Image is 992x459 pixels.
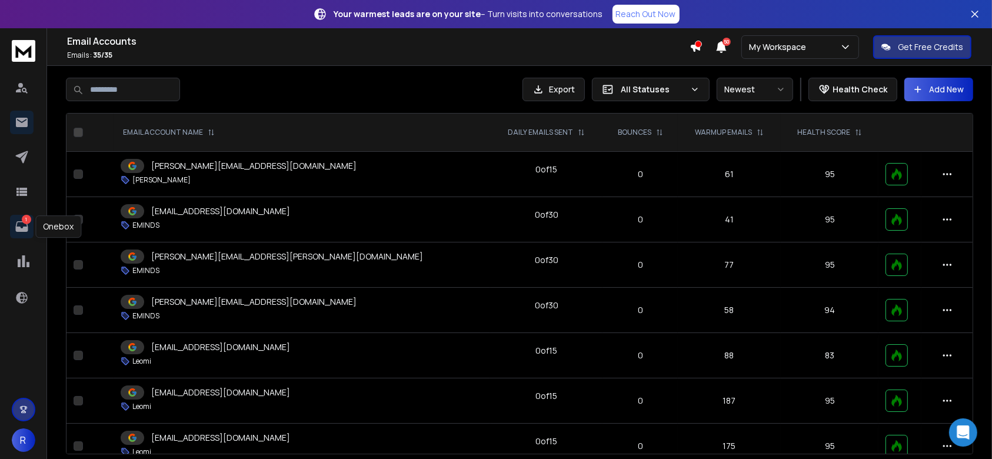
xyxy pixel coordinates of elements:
[717,78,793,101] button: Newest
[612,5,680,24] a: Reach Out Now
[949,418,977,447] div: Open Intercom Messenger
[610,304,671,316] p: 0
[151,387,290,398] p: [EMAIL_ADDRESS][DOMAIN_NAME]
[22,215,31,224] p: 1
[334,8,603,20] p: – Turn visits into conversations
[678,288,781,333] td: 58
[781,378,879,424] td: 95
[610,168,671,180] p: 0
[334,8,481,19] strong: Your warmest leads are on your site
[132,221,159,230] p: EMINDS
[535,435,557,447] div: 0 of 15
[151,205,290,217] p: [EMAIL_ADDRESS][DOMAIN_NAME]
[808,78,897,101] button: Health Check
[93,50,112,60] span: 35 / 35
[781,288,879,333] td: 94
[621,84,685,95] p: All Statuses
[678,152,781,197] td: 61
[610,350,671,361] p: 0
[904,78,973,101] button: Add New
[151,160,357,172] p: [PERSON_NAME][EMAIL_ADDRESS][DOMAIN_NAME]
[12,428,35,452] button: R
[67,34,690,48] h1: Email Accounts
[508,128,573,137] p: DAILY EMAILS SENT
[67,51,690,60] p: Emails :
[781,333,879,378] td: 83
[678,333,781,378] td: 88
[535,209,558,221] div: 0 of 30
[151,251,423,262] p: [PERSON_NAME][EMAIL_ADDRESS][PERSON_NAME][DOMAIN_NAME]
[610,214,671,225] p: 0
[151,341,290,353] p: [EMAIL_ADDRESS][DOMAIN_NAME]
[535,390,557,402] div: 0 of 15
[723,38,731,46] span: 50
[151,432,290,444] p: [EMAIL_ADDRESS][DOMAIN_NAME]
[610,440,671,452] p: 0
[10,215,34,238] a: 1
[535,300,558,311] div: 0 of 30
[781,197,879,242] td: 95
[797,128,850,137] p: HEALTH SCORE
[610,395,671,407] p: 0
[678,197,781,242] td: 41
[781,152,879,197] td: 95
[833,84,887,95] p: Health Check
[535,345,557,357] div: 0 of 15
[132,266,159,275] p: EMINDS
[695,128,752,137] p: WARMUP EMAILS
[132,175,191,185] p: [PERSON_NAME]
[132,311,159,321] p: EMINDS
[132,402,151,411] p: Leomi
[522,78,585,101] button: Export
[781,242,879,288] td: 95
[678,242,781,288] td: 77
[151,296,357,308] p: [PERSON_NAME][EMAIL_ADDRESS][DOMAIN_NAME]
[535,164,557,175] div: 0 of 15
[749,41,811,53] p: My Workspace
[12,40,35,62] img: logo
[618,128,651,137] p: BOUNCES
[678,378,781,424] td: 187
[610,259,671,271] p: 0
[898,41,963,53] p: Get Free Credits
[535,254,558,266] div: 0 of 30
[873,35,971,59] button: Get Free Credits
[616,8,676,20] p: Reach Out Now
[35,215,81,238] div: Onebox
[132,357,151,366] p: Leomi
[132,447,151,457] p: Leomi
[123,128,215,137] div: EMAIL ACCOUNT NAME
